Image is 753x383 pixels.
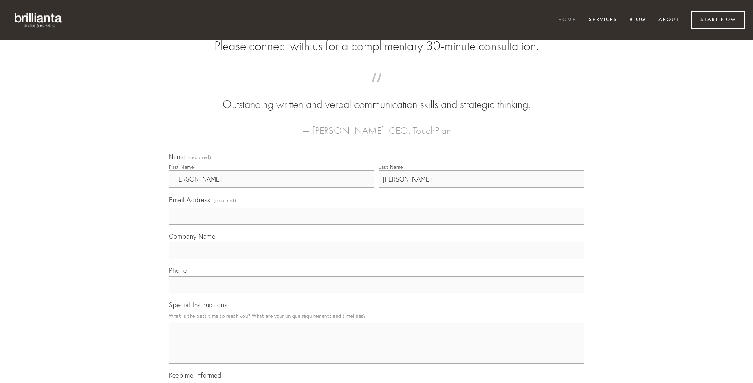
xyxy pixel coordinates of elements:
[182,113,571,139] figcaption: — [PERSON_NAME], CEO, TouchPlan
[169,196,211,204] span: Email Address
[182,81,571,97] span: “
[379,164,403,170] div: Last Name
[169,232,215,240] span: Company Name
[169,371,221,379] span: Keep me informed
[169,38,584,54] h2: Please connect with us for a complimentary 30-minute consultation.
[583,13,623,27] a: Services
[691,11,745,29] a: Start Now
[8,8,69,32] img: brillianta - research, strategy, marketing
[188,155,211,160] span: (required)
[553,13,581,27] a: Home
[169,153,185,161] span: Name
[169,266,187,275] span: Phone
[653,13,685,27] a: About
[214,195,236,206] span: (required)
[169,310,584,321] p: What is the best time to reach you? What are your unique requirements and timelines?
[169,301,227,309] span: Special Instructions
[169,164,194,170] div: First Name
[182,81,571,113] blockquote: Outstanding written and verbal communication skills and strategic thinking.
[624,13,651,27] a: Blog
